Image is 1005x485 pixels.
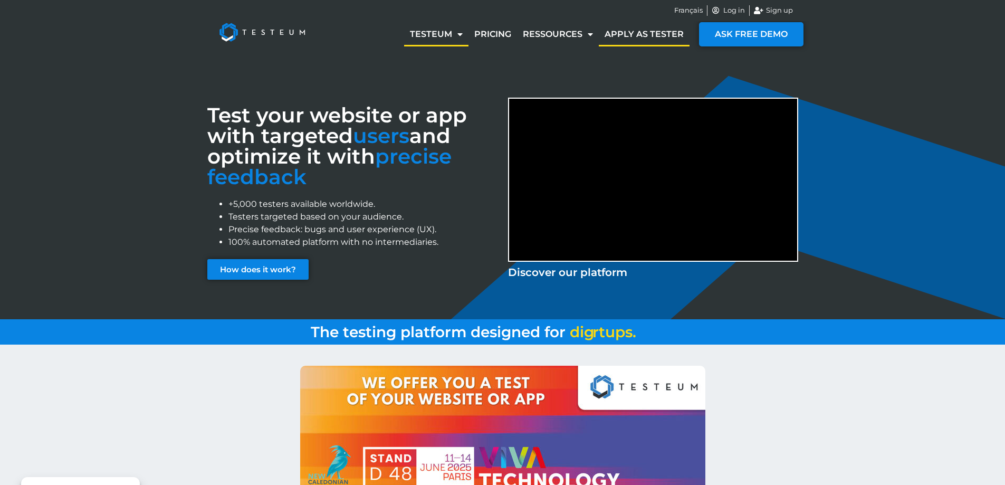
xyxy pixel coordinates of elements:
[592,324,599,341] span: r
[228,211,497,223] li: Testers targeted based on your audience.
[633,324,636,341] span: .
[715,30,788,39] span: ASK FREE DEMO
[404,22,468,46] a: Testeum
[228,198,497,211] li: +5,000 testers available worldwide.
[605,324,615,341] span: u
[517,22,599,46] a: Ressources
[754,5,793,16] a: Sign up
[353,123,409,148] span: users
[699,22,803,46] a: ASK FREE DEMO
[207,105,497,187] h3: Test your website or app with targeted and optimize it with
[625,324,633,341] span: s
[509,99,797,261] iframe: Discover Testeum
[615,324,625,341] span: p
[404,22,690,46] nav: Menu
[674,5,703,16] a: Français
[721,5,745,16] span: Log in
[508,264,798,280] p: Discover our platform
[712,5,745,16] a: Log in
[599,22,690,46] a: Apply as tester
[311,323,566,341] span: The testing platform designed for
[763,5,793,16] span: Sign up
[207,259,309,280] a: How does it work?
[599,324,605,341] span: t
[207,11,317,53] img: Testeum Logo - Application crowdtesting platform
[228,236,497,249] li: 100% automated platform with no intermediaries.
[228,223,497,236] li: Precise feedback: bugs and user experience (UX).
[207,144,452,189] font: precise feedback
[220,265,296,273] span: How does it work?
[468,22,517,46] a: Pricing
